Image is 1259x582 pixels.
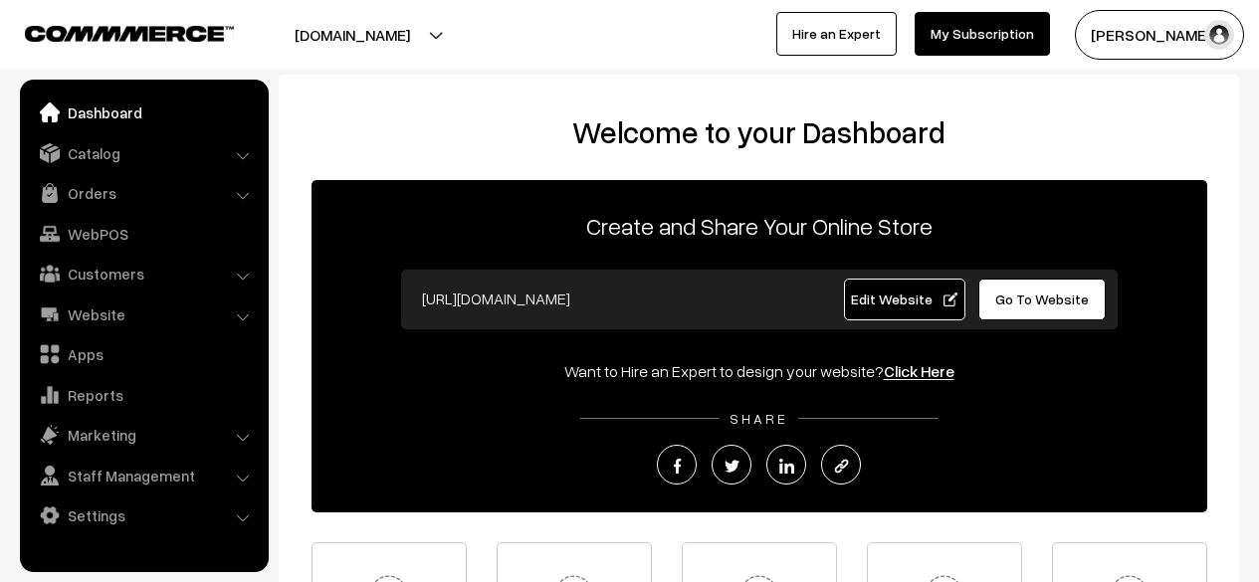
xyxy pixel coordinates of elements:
[25,256,262,291] a: Customers
[851,291,957,307] span: Edit Website
[25,497,262,533] a: Settings
[25,26,234,41] img: COMMMERCE
[25,336,262,372] a: Apps
[25,296,262,332] a: Website
[225,10,480,60] button: [DOMAIN_NAME]
[25,377,262,413] a: Reports
[299,114,1219,150] h2: Welcome to your Dashboard
[25,20,199,44] a: COMMMERCE
[25,95,262,130] a: Dashboard
[776,12,897,56] a: Hire an Expert
[25,175,262,211] a: Orders
[720,410,798,427] span: SHARE
[884,361,954,381] a: Click Here
[978,279,1107,320] a: Go To Website
[1204,20,1234,50] img: user
[25,216,262,252] a: WebPOS
[25,135,262,171] a: Catalog
[312,208,1207,244] p: Create and Share Your Online Store
[312,359,1207,383] div: Want to Hire an Expert to design your website?
[25,458,262,493] a: Staff Management
[995,291,1089,307] span: Go To Website
[915,12,1050,56] a: My Subscription
[25,417,262,453] a: Marketing
[1075,10,1244,60] button: [PERSON_NAME]…
[844,279,965,320] a: Edit Website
